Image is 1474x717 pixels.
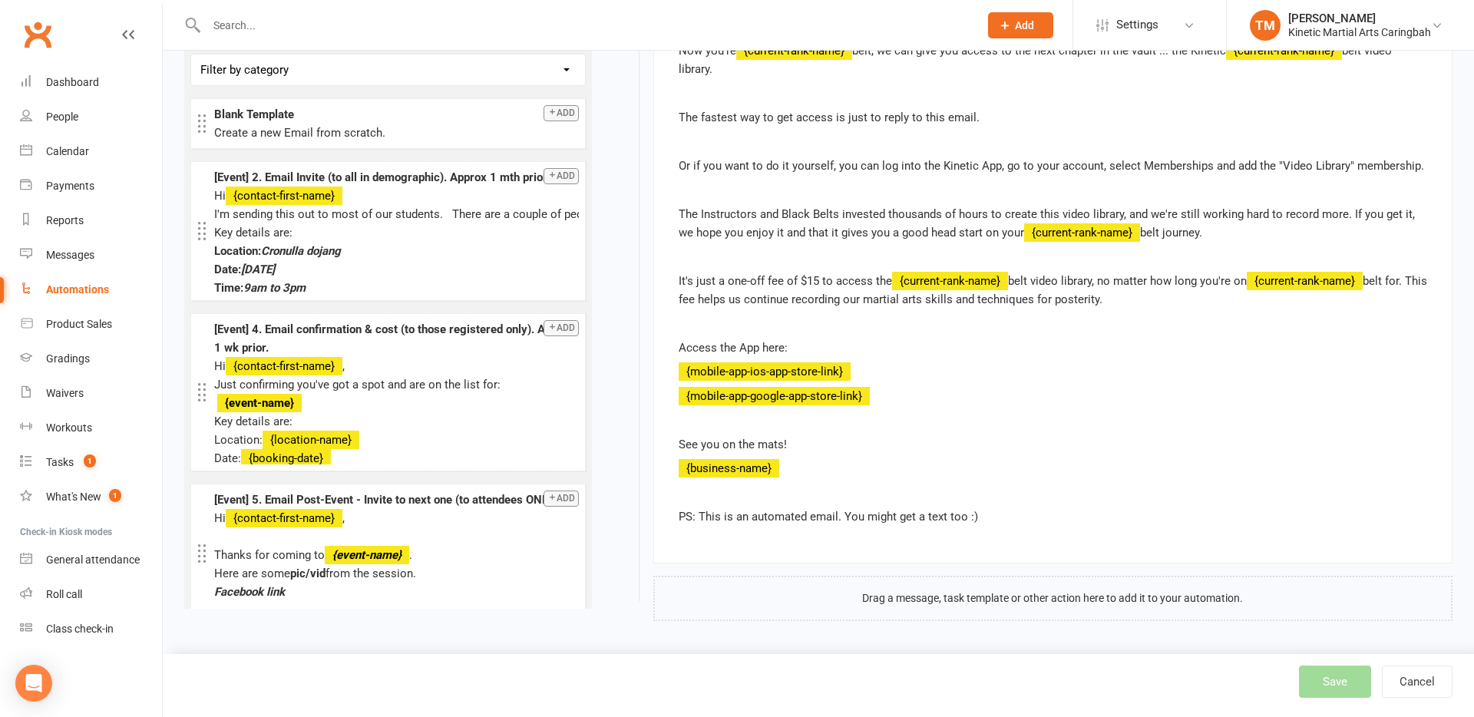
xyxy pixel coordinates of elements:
[20,612,162,646] a: Class kiosk mode
[214,491,579,509] div: [Event] 5. Email Post-Event - Invite to next one (to attendees ONLY!)
[20,100,162,134] a: People
[241,263,275,276] span: [DATE]
[214,124,579,142] div: Create a new Email from scratch.
[243,281,306,295] span: 9am to 3pm
[18,15,57,54] a: Clubworx
[20,411,162,445] a: Workouts
[202,15,968,36] input: Search...
[214,281,243,295] span: Time:
[214,320,579,357] div: [Event] 4. Email confirmation & cost (to those registered only). Approx. 1 wk prior.
[20,480,162,514] a: What's New1
[20,203,162,238] a: Reports
[290,567,326,580] span: pic/vid
[20,445,162,480] a: Tasks 1
[1288,25,1431,39] div: Kinetic Martial Arts Caringbah
[1015,19,1034,31] span: Add
[46,588,82,600] div: Roll call
[1288,12,1431,25] div: [PERSON_NAME]
[46,456,74,468] div: Tasks
[46,76,99,88] div: Dashboard
[214,509,579,527] p: Hi ,
[214,564,579,583] p: Here are some from the session.
[20,543,162,577] a: General attendance kiosk mode
[46,491,101,503] div: What's New
[20,376,162,411] a: Waivers
[214,431,579,449] p: Location:
[1116,8,1158,42] span: Settings
[20,134,162,169] a: Calendar
[1250,10,1281,41] div: TM
[46,111,78,123] div: People
[679,205,1427,242] p: The Instructors and Black Belts invested thousands of hours to create this video library, and we'...
[20,273,162,307] a: Automations
[544,168,579,184] button: Add
[20,65,162,100] a: Dashboard
[46,553,140,566] div: General attendance
[214,223,579,242] div: Key details are:
[15,665,52,702] div: Open Intercom Messenger
[544,491,579,507] button: Add
[261,244,341,258] span: Cronulla dojang
[679,435,1427,454] p: See you on the mats!
[679,339,1427,357] p: Access the App here:
[544,320,579,336] button: Add
[214,244,261,258] span: Location:
[214,168,579,187] div: [Event] 2. Email Invite (to all in demographic). Approx 1 mth prior.
[46,318,112,330] div: Product Sales
[46,145,89,157] div: Calendar
[214,546,579,564] p: Thanks for coming to .
[84,454,96,468] span: 1
[46,249,94,261] div: Messages
[988,12,1053,38] button: Add
[109,489,121,502] span: 1
[214,412,579,431] p: Key details are:
[20,577,162,612] a: Roll call
[1382,666,1453,698] button: Cancel
[214,357,579,375] p: Hi ,
[20,342,162,376] a: Gradings
[20,169,162,203] a: Payments
[46,180,94,192] div: Payments
[679,157,1427,175] p: Or if you want to do it yourself, you can log into the Kinetic App, go to your account, select Me...
[214,105,579,124] div: Blank Template
[46,387,84,399] div: Waivers
[46,421,92,434] div: Workouts
[679,272,1427,309] p: It's just a one-off fee of $15 to access the belt video library, no matter how long you're on bel...
[214,187,579,205] p: Hi
[46,214,84,226] div: Reports
[679,108,1427,127] p: The fastest way to get access is just to reply to this email.
[214,585,285,599] span: Facebook link
[46,623,114,635] div: Class check-in
[20,238,162,273] a: Messages
[46,283,109,296] div: Automations
[214,205,579,223] div: I'm sending this out to most of our students. There are a couple of people already registered so ...
[544,105,579,121] button: Add
[20,307,162,342] a: Product Sales
[214,263,241,276] span: Date:
[679,41,1427,78] p: Now you're belt, we can give you access to the next chapter in the vault ... the Kinetic belt vid...
[46,352,90,365] div: Gradings
[679,507,1427,526] p: PS: This is an automated email. You might get a text too :)
[214,375,579,394] p: Just confirming you've got a spot and are on the list for:
[214,449,579,468] p: Date:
